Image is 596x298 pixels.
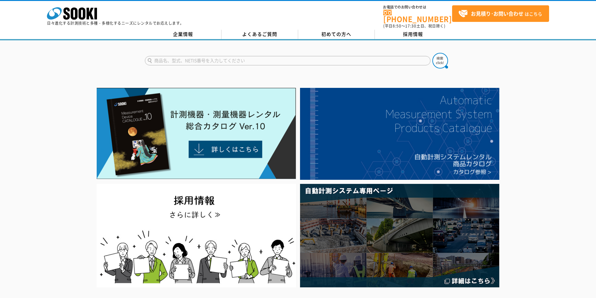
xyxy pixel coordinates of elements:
[471,10,523,17] strong: お見積り･お問い合わせ
[458,9,542,18] span: はこちら
[47,21,184,25] p: 日々進化する計測技術と多種・多様化するニーズにレンタルでお応えします。
[383,23,445,29] span: (平日 ～ 土日、祝日除く)
[97,88,296,179] img: Catalog Ver10
[383,10,452,23] a: [PHONE_NUMBER]
[300,88,499,180] img: 自動計測システムカタログ
[300,184,499,287] img: 自動計測システム専用ページ
[222,30,298,39] a: よくあるご質問
[452,5,549,22] a: お見積り･お問い合わせはこちら
[432,53,448,68] img: btn_search.png
[375,30,451,39] a: 採用情報
[393,23,401,29] span: 8:50
[97,184,296,287] img: SOOKI recruit
[298,30,375,39] a: 初めての方へ
[145,30,222,39] a: 企業情報
[405,23,416,29] span: 17:30
[383,5,452,9] span: お電話でのお問い合わせは
[321,31,351,38] span: 初めての方へ
[145,56,430,65] input: 商品名、型式、NETIS番号を入力してください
